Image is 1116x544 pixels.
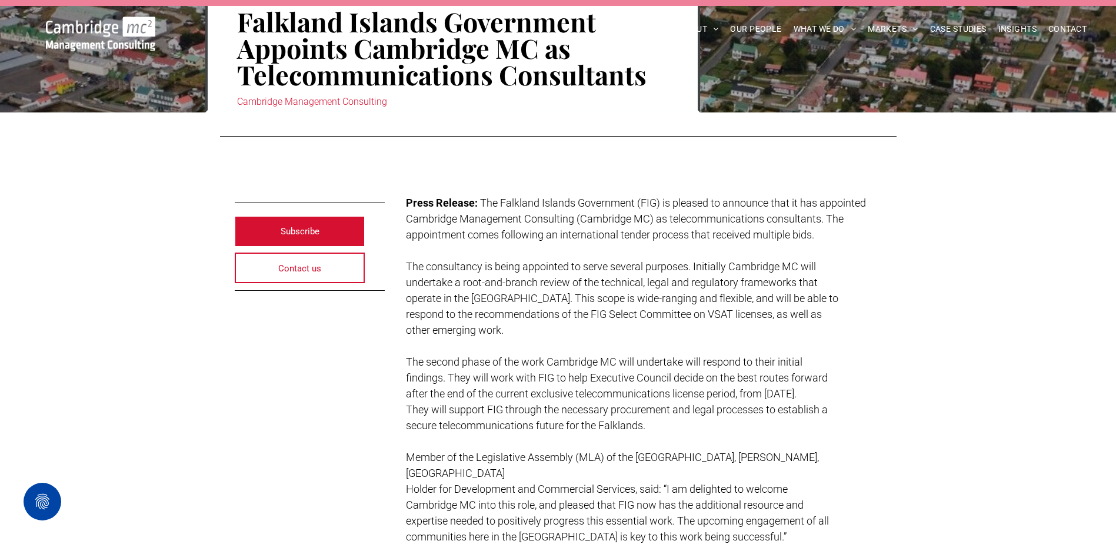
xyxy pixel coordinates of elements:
[862,20,924,38] a: MARKETS
[406,292,838,304] span: operate in the [GEOGRAPHIC_DATA]. This scope is wide-ranging and flexible, and will be able to
[406,324,504,336] span: other emerging work.
[406,387,797,400] span: after the end of the current exclusive telecommunications license period, from [DATE].
[788,20,862,38] a: WHAT WE DO
[46,18,155,31] a: Your Business Transformed | Cambridge Management Consulting
[281,217,319,246] span: Subscribe
[406,308,822,320] span: respond to the recommendations of the FIG Select Committee on VSAT licenses, as well as
[278,254,321,283] span: Contact us
[235,253,365,283] a: Contact us
[674,20,725,38] a: ABOUT
[1042,20,1092,38] a: CONTACT
[406,515,829,527] span: expertise needed to positively progress this essential work. The upcoming engagement of all
[406,483,788,495] span: Holder for Development and Commercial Services, said: “I am delighted to welcome
[235,216,365,247] a: Subscribe
[924,20,992,38] a: CASE STUDIES
[406,530,787,543] span: communities here in the [GEOGRAPHIC_DATA] is key to this work being successful.”
[237,7,668,89] h1: Falkland Islands Government Appoints Cambridge MC as Telecommunications Consultants
[406,228,814,241] span: appointment comes following an international tender process that received multiple bids.
[406,356,802,368] span: The second phase of the work Cambridge MC will undertake will respond to their initial
[46,16,155,51] img: Go to Homepage
[406,197,866,225] span: The Falkland Islands Government (FIG) is pleased to announce that it has appointed Cambridge Mana...
[406,419,645,432] span: secure telecommunications future for the Falklands.
[406,451,819,479] span: Member of the Legislative Assembly (MLA) of the [GEOGRAPHIC_DATA], [PERSON_NAME], [GEOGRAPHIC_DATA]
[724,20,787,38] a: OUR PEOPLE
[406,403,828,416] span: They will support FIG through the necessary procurement and legal processes to establish a
[406,197,478,209] strong: Press Release:
[406,276,818,288] span: undertake a root-and-branch review of the technical, legal and regulatory frameworks that
[237,94,668,110] div: Cambridge Management Consulting
[406,499,804,511] span: Cambridge MC into this role, and pleased that FIG now has the additional resource and
[406,371,828,384] span: findings. They will work with FIG to help Executive Council decide on the best routes forward
[992,20,1042,38] a: INSIGHTS
[406,260,816,273] span: The consultancy is being appointed to serve several purposes. Initially Cambridge MC will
